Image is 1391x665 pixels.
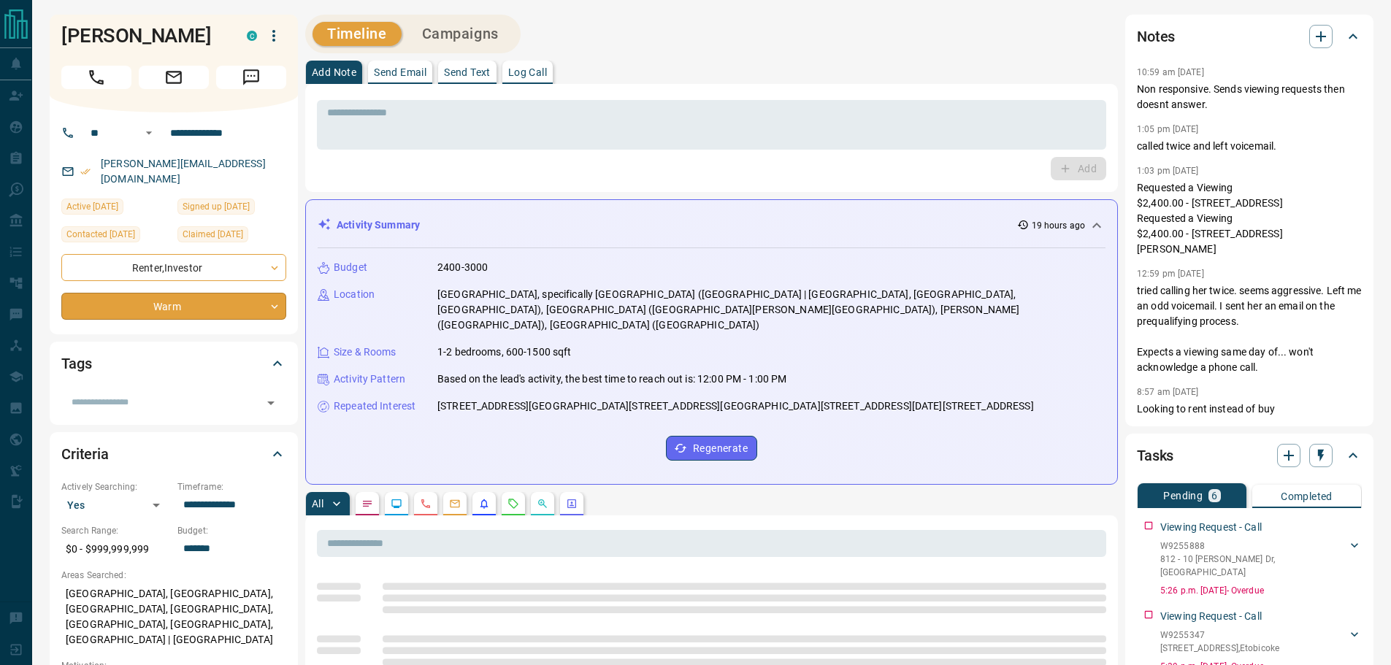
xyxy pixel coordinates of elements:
h1: [PERSON_NAME] [61,24,225,47]
p: Location [334,287,375,302]
div: W9255888812 - 10 [PERSON_NAME] Dr,[GEOGRAPHIC_DATA] [1160,537,1362,582]
div: Yes [61,493,170,517]
button: Open [261,393,281,413]
h2: Tasks [1137,444,1173,467]
p: [STREET_ADDRESS][GEOGRAPHIC_DATA][STREET_ADDRESS][GEOGRAPHIC_DATA][STREET_ADDRESS][DATE][STREET_A... [437,399,1034,414]
p: Requested a Viewing $2,400.00 - [STREET_ADDRESS] Requested a Viewing $2,400.00 - [STREET_ADDRESS]... [1137,180,1362,257]
p: Search Range: [61,524,170,537]
p: [STREET_ADDRESS] , Etobicoke [1160,642,1279,655]
svg: Listing Alerts [478,498,490,510]
p: Size & Rooms [334,345,396,360]
svg: Requests [507,498,519,510]
div: Activity Summary19 hours ago [318,212,1105,239]
p: Log Call [508,67,547,77]
p: Actively Searching: [61,480,170,493]
p: All [312,499,323,509]
button: Campaigns [407,22,513,46]
p: Activity Summary [337,218,420,233]
p: called twice and left voicemail. [1137,139,1362,154]
svg: Opportunities [537,498,548,510]
p: Completed [1281,491,1333,501]
p: 2400-3000 [437,260,488,275]
p: Looking to rent instead of buy [1137,401,1362,417]
div: W9255347[STREET_ADDRESS],Etobicoke [1160,626,1362,658]
h2: Notes [1137,25,1175,48]
div: Tags [61,346,286,381]
svg: Notes [361,498,373,510]
div: Mon Sep 18 2023 [177,226,286,247]
p: [GEOGRAPHIC_DATA], [GEOGRAPHIC_DATA], [GEOGRAPHIC_DATA], [GEOGRAPHIC_DATA], [GEOGRAPHIC_DATA], [G... [61,582,286,652]
p: Budget [334,260,367,275]
p: 12:59 pm [DATE] [1137,269,1204,279]
svg: Agent Actions [566,498,578,510]
p: Based on the lead's activity, the best time to reach out is: 12:00 PM - 1:00 PM [437,372,786,387]
h2: Tags [61,352,91,375]
div: Notes [1137,19,1362,54]
p: W9255888 [1160,539,1347,553]
p: Budget: [177,524,286,537]
p: Pending [1163,491,1203,501]
p: 19 hours ago [1032,219,1085,232]
span: Claimed [DATE] [183,227,243,242]
p: Timeframe: [177,480,286,493]
svg: Emails [449,498,461,510]
p: 8:57 am [DATE] [1137,387,1199,397]
p: tried calling her twice. seems aggressive. Left me an odd voicemail. I sent her an email on the p... [1137,283,1362,375]
p: Send Text [444,67,491,77]
p: 10:59 am [DATE] [1137,67,1204,77]
p: $0 - $999,999,999 [61,537,170,561]
p: 1-2 bedrooms, 600-1500 sqft [437,345,572,360]
p: Non responsive. Sends viewing requests then doesnt answer. [1137,82,1362,112]
p: Repeated Interest [334,399,415,414]
p: [GEOGRAPHIC_DATA], specifically [GEOGRAPHIC_DATA] ([GEOGRAPHIC_DATA] | [GEOGRAPHIC_DATA], [GEOGRA... [437,287,1105,333]
p: Areas Searched: [61,569,286,582]
p: Activity Pattern [334,372,405,387]
svg: Email Verified [80,166,91,177]
div: Warm [61,293,286,320]
span: Signed up [DATE] [183,199,250,214]
div: Sat Aug 16 2025 [61,199,170,219]
div: Tue Feb 07 2017 [177,199,286,219]
h2: Criteria [61,442,109,466]
p: 6 [1211,491,1217,501]
p: 1:03 pm [DATE] [1137,166,1199,176]
p: Viewing Request - Call [1160,609,1262,624]
p: Viewing Request - Call [1160,520,1262,535]
svg: Lead Browsing Activity [391,498,402,510]
div: condos.ca [247,31,257,41]
a: [PERSON_NAME][EMAIL_ADDRESS][DOMAIN_NAME] [101,158,266,185]
span: Contacted [DATE] [66,227,135,242]
p: 812 - 10 [PERSON_NAME] Dr , [GEOGRAPHIC_DATA] [1160,553,1347,579]
p: Add Note [312,67,356,77]
p: Send Email [374,67,426,77]
span: Email [139,66,209,89]
span: Call [61,66,131,89]
svg: Calls [420,498,432,510]
div: Renter , Investor [61,254,286,281]
div: Criteria [61,437,286,472]
div: Tasks [1137,438,1362,473]
button: Regenerate [666,436,757,461]
div: Mon Sep 18 2023 [61,226,170,247]
p: 5:26 p.m. [DATE] - Overdue [1160,584,1362,597]
p: 1:05 pm [DATE] [1137,124,1199,134]
p: W9255347 [1160,629,1279,642]
button: Timeline [313,22,402,46]
span: Message [216,66,286,89]
button: Open [140,124,158,142]
span: Active [DATE] [66,199,118,214]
